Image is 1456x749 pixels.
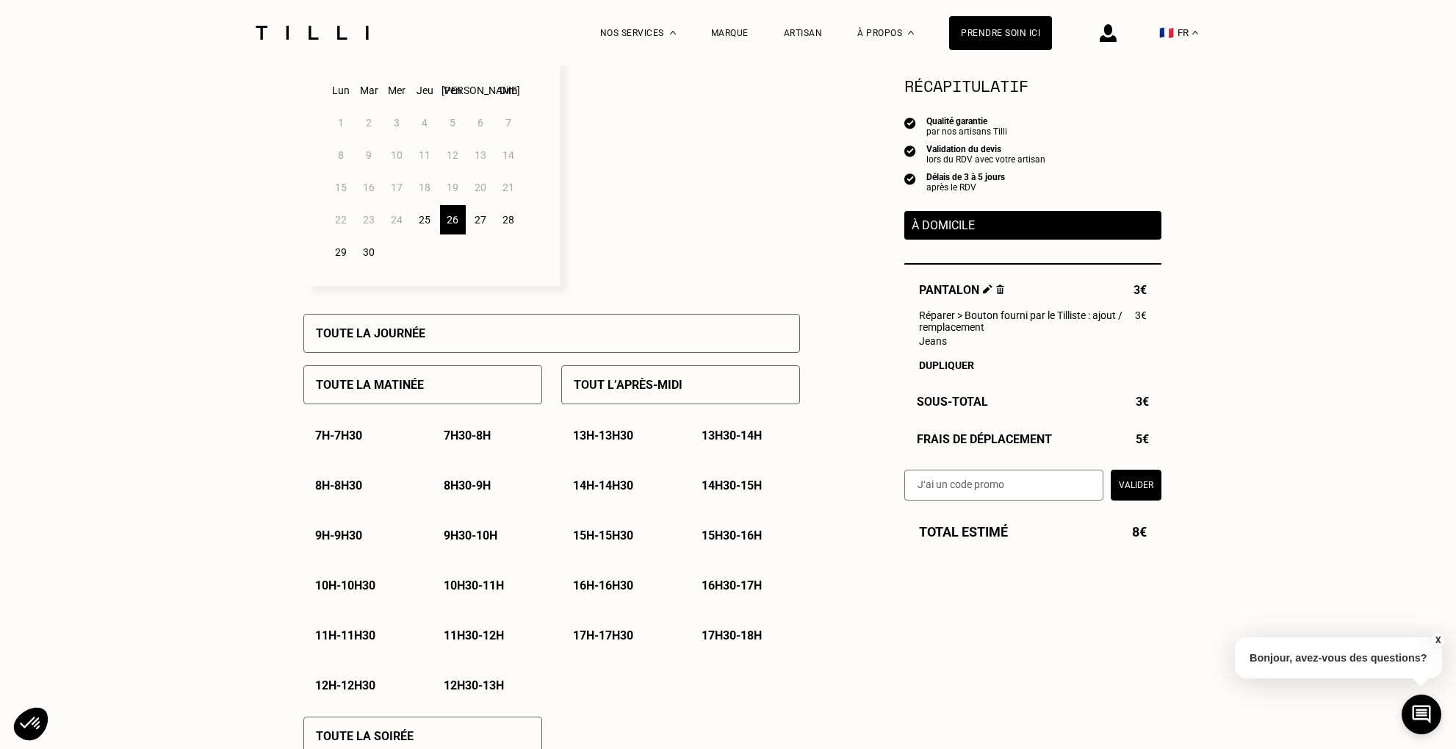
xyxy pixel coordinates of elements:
div: 27 [468,205,494,234]
button: Valider [1111,470,1161,501]
p: 10h - 10h30 [315,578,375,592]
div: après le RDV [926,182,1005,193]
p: 9h - 9h30 [315,528,362,542]
img: icon list info [904,144,916,157]
p: 11h - 11h30 [315,628,375,642]
div: Frais de déplacement [904,432,1161,446]
img: Logo du service de couturière Tilli [251,26,374,40]
p: 7h - 7h30 [315,429,362,442]
p: 16h30 - 17h [702,578,762,592]
p: Tout l’après-midi [574,378,682,392]
div: par nos artisans Tilli [926,126,1007,137]
a: Artisan [784,28,823,38]
p: 15h30 - 16h [702,528,762,542]
span: 5€ [1136,432,1149,446]
div: 30 [356,237,382,267]
div: 26 [440,205,466,234]
p: 12h30 - 13h [444,678,504,692]
p: 12h - 12h30 [315,678,375,692]
p: 16h - 16h30 [573,578,633,592]
div: lors du RDV avec votre artisan [926,154,1045,165]
input: J‘ai un code promo [904,470,1103,501]
p: 10h30 - 11h [444,578,504,592]
img: Supprimer [996,284,1004,294]
p: Sélectionnez plusieurs dates et plusieurs créneaux pour obtenir un rendez vous dans les plus bref... [560,17,800,286]
p: 14h - 14h30 [573,479,633,492]
p: Toute la journée [316,326,425,340]
p: 13h - 13h30 [573,429,633,442]
span: Jeans [919,335,947,347]
p: 17h30 - 18h [702,628,762,642]
img: icône connexion [1100,24,1117,42]
div: Validation du devis [926,144,1045,154]
p: 17h - 17h30 [573,628,633,642]
p: 15h - 15h30 [573,528,633,542]
img: menu déroulant [1192,31,1198,35]
p: Toute la matinée [316,378,424,392]
img: icon list info [904,172,916,185]
span: 3€ [1134,283,1147,297]
div: Sous-Total [904,395,1161,409]
button: X [1430,632,1445,648]
img: Menu déroulant [670,31,676,35]
img: Éditer [983,284,992,294]
p: 11h30 - 12h [444,628,504,642]
a: Prendre soin ici [949,16,1052,50]
span: Réparer > Bouton fourni par le Tilliste : ajout / remplacement [919,309,1135,333]
p: 7h30 - 8h [444,429,491,442]
div: 25 [412,205,438,234]
div: Délais de 3 à 5 jours [926,172,1005,182]
p: 8h - 8h30 [315,479,362,492]
section: Récapitulatif [904,74,1161,98]
div: Qualité garantie [926,116,1007,126]
p: 9h30 - 10h [444,528,497,542]
p: Bonjour, avez-vous des questions? [1235,637,1442,678]
span: Pantalon [919,283,1004,297]
p: À domicile [912,218,1154,232]
span: 3€ [1135,309,1147,321]
p: Toute la soirée [316,729,414,743]
span: 3€ [1136,395,1149,409]
p: 8h30 - 9h [444,479,491,492]
span: 8€ [1132,524,1147,540]
div: 29 [328,237,354,267]
div: Total estimé [904,524,1161,540]
p: 14h30 - 15h [702,479,762,492]
div: Dupliquer [919,359,1147,371]
a: Marque [711,28,749,38]
p: 13h30 - 14h [702,429,762,442]
img: icon list info [904,116,916,129]
div: 28 [496,205,522,234]
span: 🇫🇷 [1159,26,1174,40]
img: Menu déroulant à propos [908,31,914,35]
